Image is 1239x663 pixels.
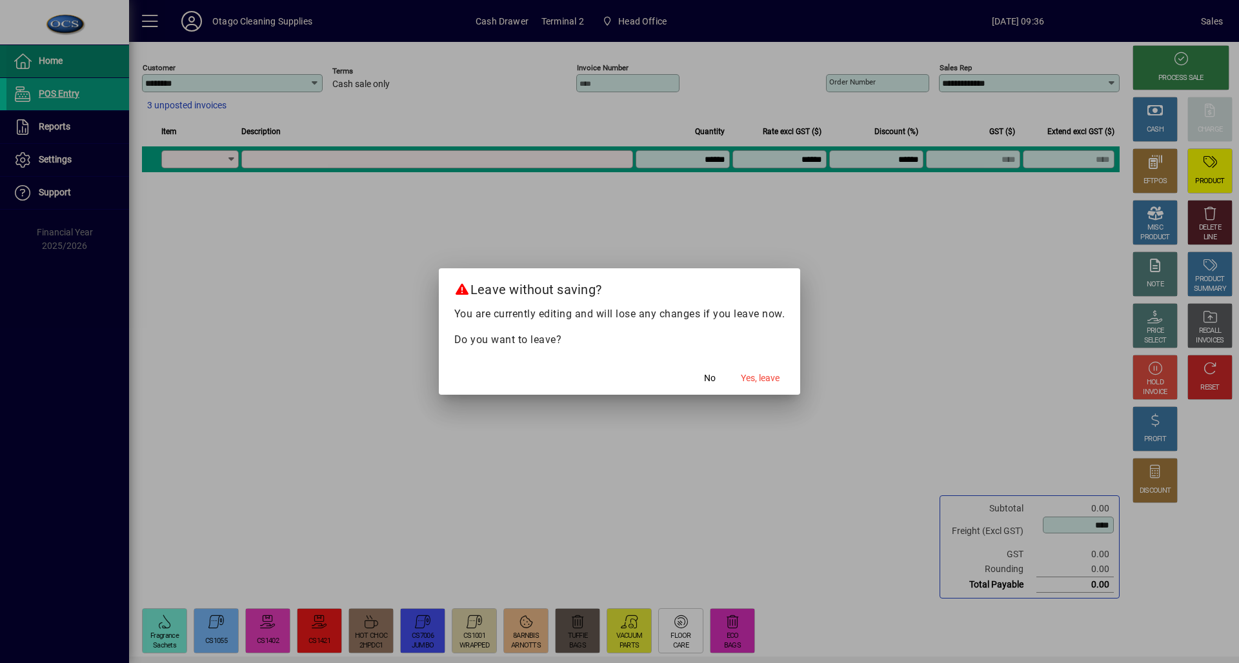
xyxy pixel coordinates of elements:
span: No [704,371,716,385]
button: No [689,366,730,390]
p: Do you want to leave? [454,332,785,348]
h2: Leave without saving? [439,268,801,306]
button: Yes, leave [736,366,785,390]
span: Yes, leave [741,371,780,385]
p: You are currently editing and will lose any changes if you leave now. [454,306,785,322]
